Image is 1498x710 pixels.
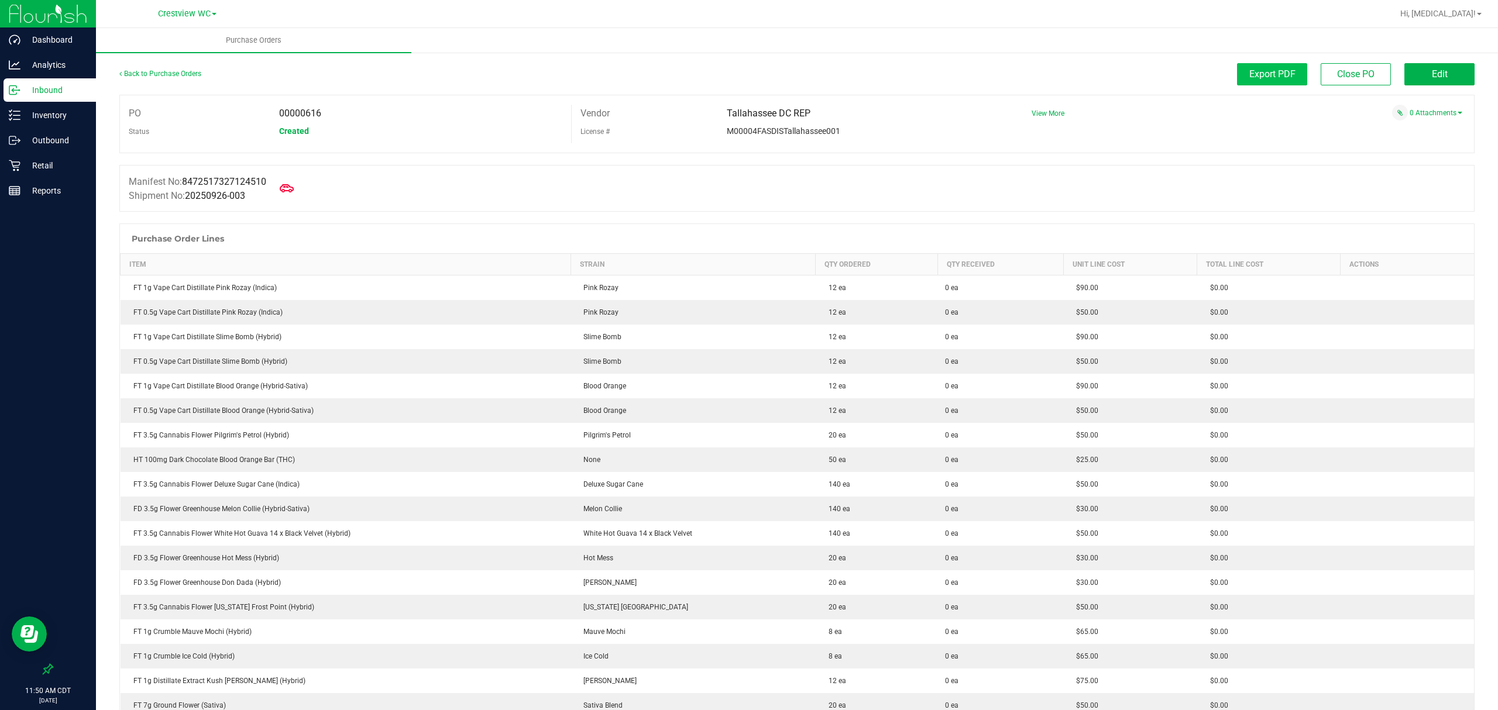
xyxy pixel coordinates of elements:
[578,406,626,415] span: Blood Orange
[9,185,20,197] inline-svg: Reports
[1070,701,1098,709] span: $50.00
[938,254,1064,275] th: Qty Received
[5,685,91,696] p: 11:50 AM CDT
[945,282,958,293] span: 0 ea
[1204,652,1228,660] span: $0.00
[727,126,840,136] span: M00004FASDISTallahassee001
[20,108,91,122] p: Inventory
[578,628,626,636] span: Mauve Mochi
[185,190,245,201] span: 20250926-003
[128,405,564,416] div: FT 0.5g Vape Cart Distillate Blood Orange (Hybrid-Sativa)
[128,430,564,440] div: FT 3.5g Cannabis Flower Pilgrim's Petrol (Hybrid)
[129,189,245,203] label: Shipment No:
[580,123,610,140] label: License #
[128,282,564,293] div: FT 1g Vape Cart Distillate Pink Rozay (Indica)
[823,480,850,488] span: 140 ea
[1070,431,1098,439] span: $50.00
[210,35,297,46] span: Purchase Orders
[1204,382,1228,390] span: $0.00
[578,652,609,660] span: Ice Cold
[945,479,958,490] span: 0 ea
[182,176,266,187] span: 8472517327124510
[128,332,564,342] div: FT 1g Vape Cart Distillate Slime Bomb (Hybrid)
[1070,456,1098,464] span: $25.00
[823,628,842,636] span: 8 ea
[128,454,564,465] div: HT 100mg Dark Chocolate Blood Orange Bar (THC)
[1204,357,1228,366] span: $0.00
[1070,603,1098,611] span: $50.00
[945,675,958,686] span: 0 ea
[128,356,564,367] div: FT 0.5g Vape Cart Distillate Slime Bomb (Hybrid)
[578,456,600,464] span: None
[1204,701,1228,709] span: $0.00
[42,663,54,675] label: Pin the sidebar to full width on large screens
[9,135,20,146] inline-svg: Outbound
[1070,554,1098,562] span: $30.00
[578,357,621,366] span: Slime Bomb
[128,504,564,514] div: FD 3.5g Flower Greenhouse Melon Collie (Hybrid-Sativa)
[96,28,411,53] a: Purchase Orders
[1070,505,1098,513] span: $30.00
[129,123,149,140] label: Status
[20,133,91,147] p: Outbound
[945,528,958,539] span: 0 ea
[578,480,643,488] span: Deluxe Sugar Cane
[158,9,211,19] span: Crestview WC
[12,616,47,652] iframe: Resource center
[823,382,846,390] span: 12 ea
[9,84,20,96] inline-svg: Inbound
[1070,480,1098,488] span: $50.00
[580,105,610,122] label: Vendor
[1204,308,1228,316] span: $0.00
[9,34,20,46] inline-svg: Dashboard
[1237,63,1307,85] button: Export PDF
[578,701,623,709] span: Sativa Blend
[571,254,815,275] th: Strain
[129,175,266,189] label: Manifest No:
[578,284,619,292] span: Pink Rozay
[1341,254,1474,275] th: Actions
[1063,254,1197,275] th: Unit Line Cost
[823,578,846,587] span: 20 ea
[9,160,20,171] inline-svg: Retail
[578,554,613,562] span: Hot Mess
[945,381,958,391] span: 0 ea
[823,505,850,513] span: 140 ea
[128,577,564,588] div: FD 3.5g Flower Greenhouse Don Dada (Hybrid)
[823,456,846,464] span: 50 ea
[1204,431,1228,439] span: $0.00
[823,529,850,537] span: 140 ea
[1204,628,1228,636] span: $0.00
[945,626,958,637] span: 0 ea
[945,577,958,588] span: 0 ea
[1070,652,1098,660] span: $65.00
[945,454,958,465] span: 0 ea
[128,479,564,490] div: FT 3.5g Cannabis Flower Deluxe Sugar Cane (Indica)
[823,554,846,562] span: 20 ea
[823,677,846,685] span: 12 ea
[945,356,958,367] span: 0 ea
[119,70,201,78] a: Back to Purchase Orders
[945,405,958,416] span: 0 ea
[945,332,958,342] span: 0 ea
[275,177,298,200] span: Mark as Arrived
[1070,628,1098,636] span: $65.00
[1070,284,1098,292] span: $90.00
[1204,677,1228,685] span: $0.00
[20,184,91,198] p: Reports
[1032,109,1064,118] a: View More
[578,529,692,537] span: White Hot Guava 14 x Black Velvet
[128,307,564,318] div: FT 0.5g Vape Cart Distillate Pink Rozay (Indica)
[823,603,846,611] span: 20 ea
[1204,529,1228,537] span: $0.00
[1197,254,1341,275] th: Total Line Cost
[578,603,688,611] span: [US_STATE] [GEOGRAPHIC_DATA]
[945,307,958,318] span: 0 ea
[9,59,20,71] inline-svg: Analytics
[1432,68,1448,80] span: Edit
[1400,9,1476,18] span: Hi, [MEDICAL_DATA]!
[20,83,91,97] p: Inbound
[823,701,846,709] span: 20 ea
[945,430,958,440] span: 0 ea
[578,333,621,341] span: Slime Bomb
